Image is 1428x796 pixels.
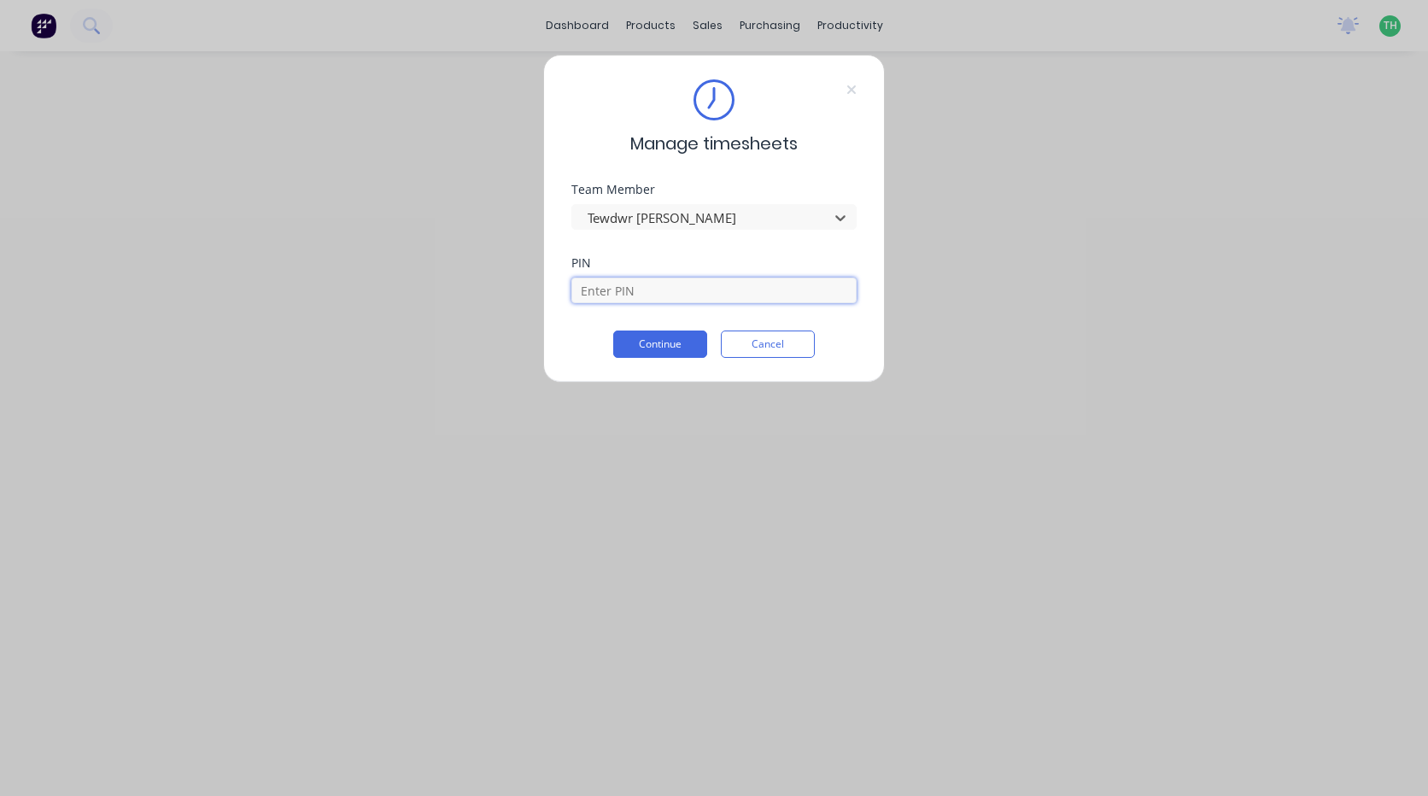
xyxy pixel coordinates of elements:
input: Enter PIN [571,278,857,303]
div: Team Member [571,184,857,196]
button: Continue [613,331,707,358]
div: PIN [571,257,857,269]
button: Cancel [721,331,815,358]
span: Manage timesheets [630,131,798,156]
